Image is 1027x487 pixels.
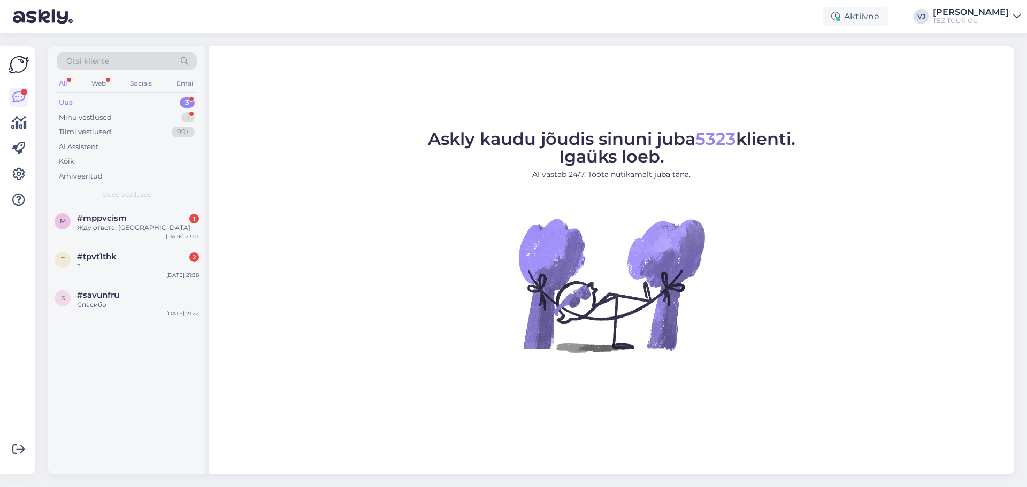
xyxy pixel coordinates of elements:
div: 3 [180,97,195,108]
div: Uus [59,97,73,108]
div: 2 [189,252,199,262]
span: #savunfru [77,290,119,300]
div: Спасибо [77,300,199,310]
div: Minu vestlused [59,112,112,123]
div: Web [89,76,108,90]
div: Socials [128,76,154,90]
img: Askly Logo [9,55,29,75]
div: 1 [189,214,199,223]
div: [DATE] 23:01 [166,233,199,241]
div: 99+ [172,127,195,137]
span: t [61,256,65,264]
div: 1 [181,112,195,123]
div: [DATE] 21:38 [166,271,199,279]
div: Kõik [59,156,74,167]
span: Askly kaudu jõudis sinuni juba klienti. Igaüks loeb. [428,128,795,167]
div: AI Assistent [59,142,98,152]
span: Uued vestlused [102,190,152,199]
div: All [57,76,69,90]
div: [PERSON_NAME] [933,8,1009,17]
div: Arhiveeritud [59,171,103,182]
span: 5323 [695,128,736,149]
div: Жду ответа. [GEOGRAPHIC_DATA] [77,223,199,233]
span: #tpvt1thk [77,252,117,261]
div: Tiimi vestlused [59,127,111,137]
span: Otsi kliente [66,56,109,67]
span: s [61,294,65,302]
div: [DATE] 21:22 [166,310,199,318]
div: Email [174,76,197,90]
div: TEZ TOUR OÜ [933,17,1009,25]
p: AI vastab 24/7. Tööta nutikamalt juba täna. [428,169,795,180]
span: m [60,217,66,225]
div: VJ [914,9,929,24]
div: ? [77,261,199,271]
a: [PERSON_NAME]TEZ TOUR OÜ [933,8,1021,25]
img: No Chat active [515,189,708,381]
span: #mppvcism [77,213,127,223]
div: Aktiivne [823,7,888,26]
